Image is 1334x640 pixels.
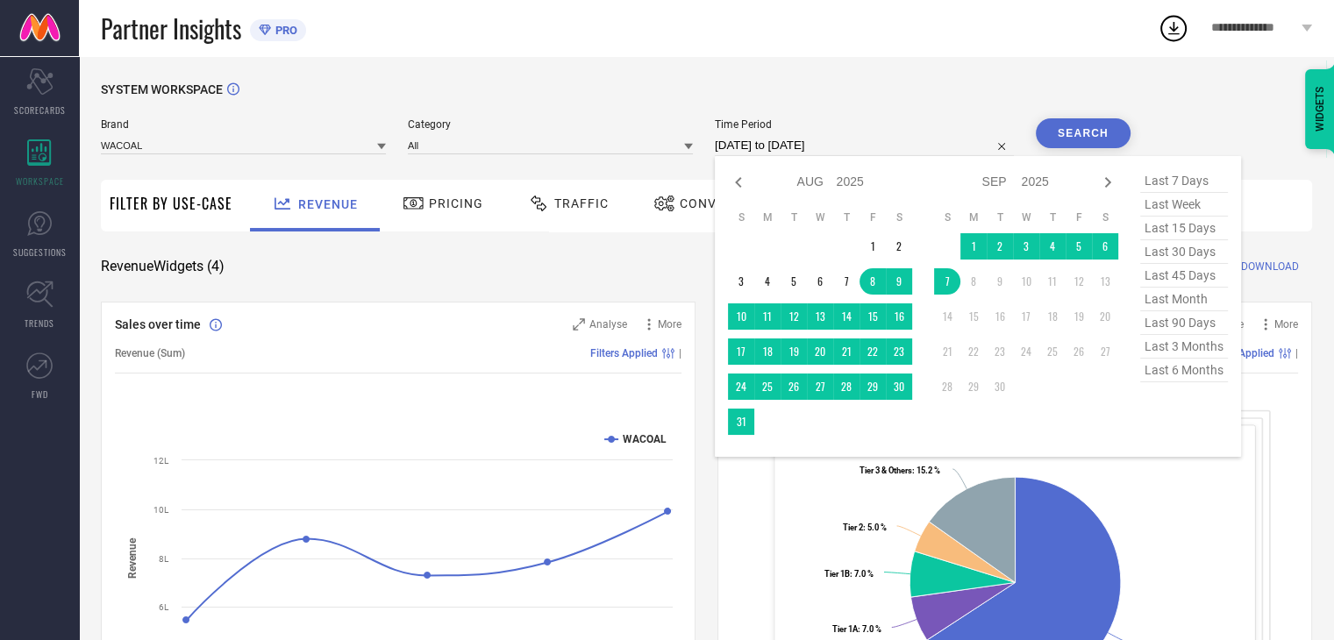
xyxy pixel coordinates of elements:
td: Tue Aug 19 2025 [781,338,807,365]
td: Fri Sep 19 2025 [1066,303,1092,330]
td: Sun Aug 10 2025 [728,303,754,330]
span: TRENDS [25,316,54,330]
td: Thu Sep 11 2025 [1039,268,1066,295]
span: last 7 days [1140,169,1228,193]
td: Sat Sep 27 2025 [1092,338,1118,365]
td: Wed Aug 06 2025 [807,268,833,295]
input: Select time period [715,135,1014,156]
span: DOWNLOAD [1241,258,1299,275]
td: Sun Sep 07 2025 [934,268,960,295]
td: Thu Aug 07 2025 [833,268,860,295]
td: Fri Aug 29 2025 [860,373,886,400]
tspan: Tier 2 [843,523,863,532]
td: Tue Sep 16 2025 [987,303,1013,330]
span: Traffic [554,196,609,210]
td: Sun Aug 17 2025 [728,338,754,365]
td: Sat Aug 16 2025 [886,303,912,330]
td: Wed Sep 10 2025 [1013,268,1039,295]
span: last 6 months [1140,359,1228,382]
th: Wednesday [807,210,833,224]
div: Next month [1097,172,1118,193]
td: Wed Sep 03 2025 [1013,233,1039,260]
span: last week [1140,193,1228,217]
td: Tue Sep 23 2025 [987,338,1013,365]
tspan: Tier 1A [832,624,859,634]
td: Fri Sep 12 2025 [1066,268,1092,295]
td: Sat Aug 23 2025 [886,338,912,365]
span: WORKSPACE [16,174,64,188]
td: Tue Sep 30 2025 [987,373,1013,400]
span: Analyse [589,318,627,331]
span: Filters Applied [590,347,658,359]
text: : 7.0 % [824,569,874,579]
td: Fri Aug 15 2025 [860,303,886,330]
text: WACOAL [623,433,667,445]
td: Sat Aug 30 2025 [886,373,912,400]
td: Mon Sep 22 2025 [960,338,987,365]
td: Mon Sep 08 2025 [960,268,987,295]
td: Thu Sep 25 2025 [1039,338,1066,365]
td: Thu Aug 28 2025 [833,373,860,400]
td: Sat Aug 02 2025 [886,233,912,260]
td: Mon Aug 18 2025 [754,338,781,365]
span: last 90 days [1140,311,1228,335]
span: Sales over time [115,317,201,331]
th: Sunday [934,210,960,224]
td: Mon Sep 15 2025 [960,303,987,330]
td: Mon Sep 01 2025 [960,233,987,260]
td: Wed Sep 17 2025 [1013,303,1039,330]
th: Saturday [886,210,912,224]
span: last 45 days [1140,264,1228,288]
th: Monday [960,210,987,224]
tspan: Tier 1B [824,569,850,579]
th: Thursday [1039,210,1066,224]
button: Search [1036,118,1131,148]
td: Thu Aug 21 2025 [833,338,860,365]
th: Tuesday [781,210,807,224]
th: Saturday [1092,210,1118,224]
span: | [679,347,681,359]
span: Time Period [715,118,1014,131]
tspan: Revenue [126,537,139,578]
span: More [1274,318,1298,331]
td: Fri Sep 05 2025 [1066,233,1092,260]
td: Wed Aug 13 2025 [807,303,833,330]
td: Sat Aug 09 2025 [886,268,912,295]
span: Revenue [298,197,358,211]
span: | [1295,347,1298,359]
td: Tue Aug 05 2025 [781,268,807,295]
th: Friday [1066,210,1092,224]
span: Category [408,118,693,131]
td: Wed Sep 24 2025 [1013,338,1039,365]
span: PRO [271,24,297,37]
td: Sat Sep 20 2025 [1092,303,1118,330]
td: Wed Aug 20 2025 [807,338,833,365]
span: FWD [32,388,48,401]
td: Fri Sep 26 2025 [1066,338,1092,365]
span: More [658,318,681,331]
th: Wednesday [1013,210,1039,224]
span: Revenue (Sum) [115,347,185,359]
span: Conversion [680,196,765,210]
td: Sun Aug 03 2025 [728,268,754,295]
span: last 15 days [1140,217,1228,240]
td: Thu Aug 14 2025 [833,303,860,330]
tspan: Tier 3 & Others [860,466,912,475]
span: last 3 months [1140,335,1228,359]
span: SUGGESTIONS [13,245,67,259]
td: Tue Sep 02 2025 [987,233,1013,260]
td: Tue Aug 26 2025 [781,373,807,400]
td: Tue Sep 09 2025 [987,268,1013,295]
text: : 5.0 % [843,523,887,532]
text: 10L [153,505,169,515]
td: Sat Sep 13 2025 [1092,268,1118,295]
span: SCORECARDS [14,103,66,117]
th: Sunday [728,210,754,224]
text: 6L [159,602,169,612]
text: : 7.0 % [832,624,881,634]
td: Fri Aug 08 2025 [860,268,886,295]
td: Sun Sep 14 2025 [934,303,960,330]
span: Partner Insights [101,11,241,46]
td: Mon Sep 29 2025 [960,373,987,400]
th: Monday [754,210,781,224]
